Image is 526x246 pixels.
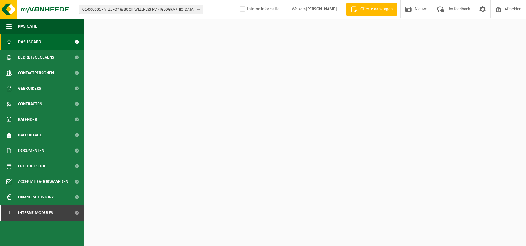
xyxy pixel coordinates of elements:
label: Interne informatie [238,5,279,14]
strong: [PERSON_NAME] [306,7,337,11]
span: Offerte aanvragen [359,6,394,12]
span: Acceptatievoorwaarden [18,174,68,189]
button: 01-000001 - VILLEROY & BOCH WELLNESS NV - [GEOGRAPHIC_DATA] [79,5,203,14]
span: 01-000001 - VILLEROY & BOCH WELLNESS NV - [GEOGRAPHIC_DATA] [82,5,195,14]
span: I [6,205,12,221]
span: Gebruikers [18,81,41,96]
span: Kalender [18,112,37,127]
span: Interne modules [18,205,53,221]
span: Contracten [18,96,42,112]
span: Documenten [18,143,44,158]
span: Dashboard [18,34,41,50]
a: Offerte aanvragen [346,3,397,16]
span: Bedrijfsgegevens [18,50,54,65]
span: Contactpersonen [18,65,54,81]
span: Navigatie [18,19,37,34]
span: Financial History [18,189,54,205]
span: Product Shop [18,158,46,174]
span: Rapportage [18,127,42,143]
